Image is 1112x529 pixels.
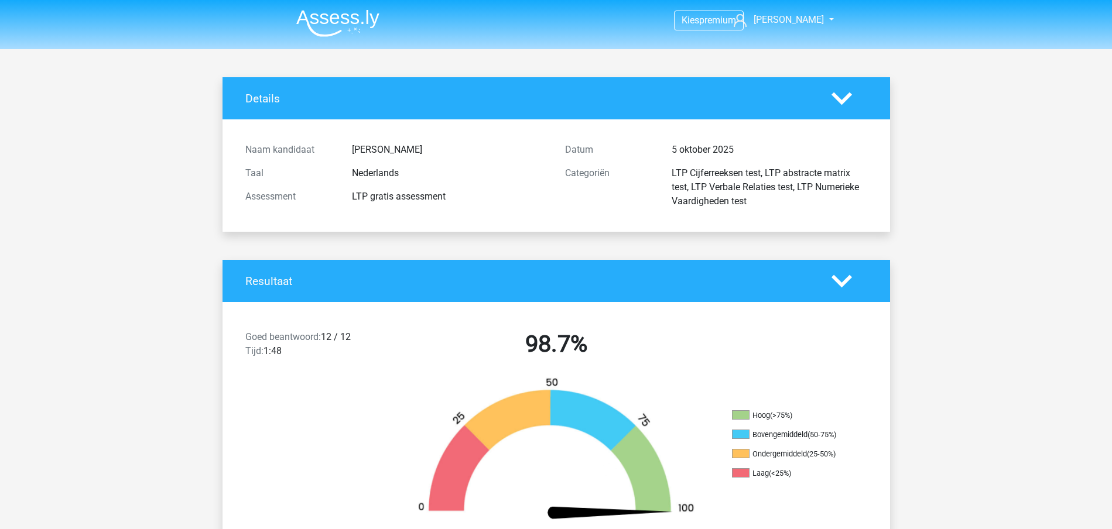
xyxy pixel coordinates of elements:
[237,330,396,363] div: 12 / 12 1:48
[343,143,556,157] div: [PERSON_NAME]
[675,12,743,28] a: Kiespremium
[732,449,849,459] li: Ondergemiddeld
[770,411,792,420] div: (>75%)
[405,330,707,358] h2: 98.7%
[682,15,699,26] span: Kies
[556,143,663,157] div: Datum
[732,468,849,479] li: Laag
[237,143,343,157] div: Naam kandidaat
[807,449,836,458] div: (25-50%)
[769,469,791,478] div: (<25%)
[237,190,343,204] div: Assessment
[754,14,824,25] span: [PERSON_NAME]
[732,430,849,440] li: Bovengemiddeld
[245,92,814,105] h4: Details
[343,190,556,204] div: LTP gratis assessment
[245,345,264,356] span: Tijd:
[237,166,343,180] div: Taal
[663,143,876,157] div: 5 oktober 2025
[398,377,714,524] img: 99.e401f7237728.png
[699,15,736,26] span: premium
[343,166,556,180] div: Nederlands
[296,9,379,37] img: Assessly
[556,166,663,208] div: Categoriën
[245,331,321,342] span: Goed beantwoord:
[663,166,876,208] div: LTP Cijferreeksen test, LTP abstracte matrix test, LTP Verbale Relaties test, LTP Numerieke Vaard...
[732,410,849,421] li: Hoog
[245,274,814,288] h4: Resultaat
[729,13,825,27] a: [PERSON_NAME]
[808,430,836,439] div: (50-75%)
